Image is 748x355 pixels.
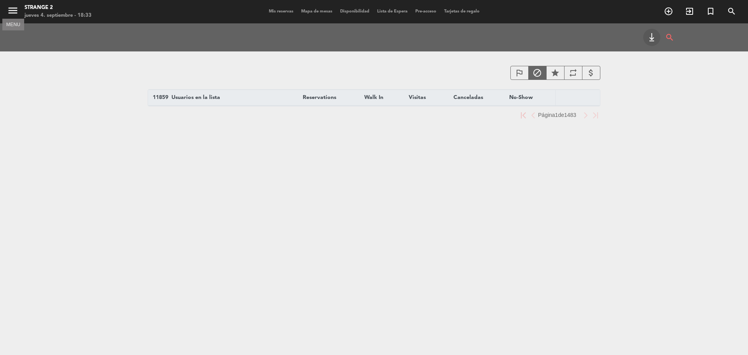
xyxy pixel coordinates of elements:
[2,21,24,28] div: MENU
[515,68,524,78] i: outlined_flag
[404,90,449,106] th: Visitas
[550,68,560,78] i: star
[583,112,588,118] img: next.png
[153,95,168,100] b: 11859
[531,112,536,118] img: prev.png
[564,112,576,118] span: 1483
[706,7,715,16] i: turned_in_not
[647,33,656,42] i: keyboard_tab
[336,9,373,14] span: Disponibilidad
[727,7,736,16] i: search
[171,95,220,100] span: Usuarios en la lista
[505,90,552,106] th: No-Show
[298,90,359,106] th: Reservations
[552,90,596,106] th: Última
[297,9,336,14] span: Mapa de mesas
[7,5,19,19] button: menu
[7,5,19,16] i: menu
[521,112,526,118] img: first.png
[568,68,578,78] i: repeat
[593,112,598,118] img: last.png
[449,90,505,106] th: Canceladas
[25,4,92,12] div: Strange 2
[519,112,600,118] pagination-template: Página de
[555,112,558,118] span: 1
[265,9,297,14] span: Mis reservas
[533,68,542,78] i: block
[373,9,411,14] span: Lista de Espera
[664,7,673,16] i: add_circle_outline
[360,90,404,106] th: Walk In
[665,29,674,46] i: search
[685,7,694,16] i: exit_to_app
[440,9,483,14] span: Tarjetas de regalo
[411,9,440,14] span: Pre-acceso
[25,12,92,19] div: jueves 4. septiembre - 18:33
[586,68,596,78] i: attach_money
